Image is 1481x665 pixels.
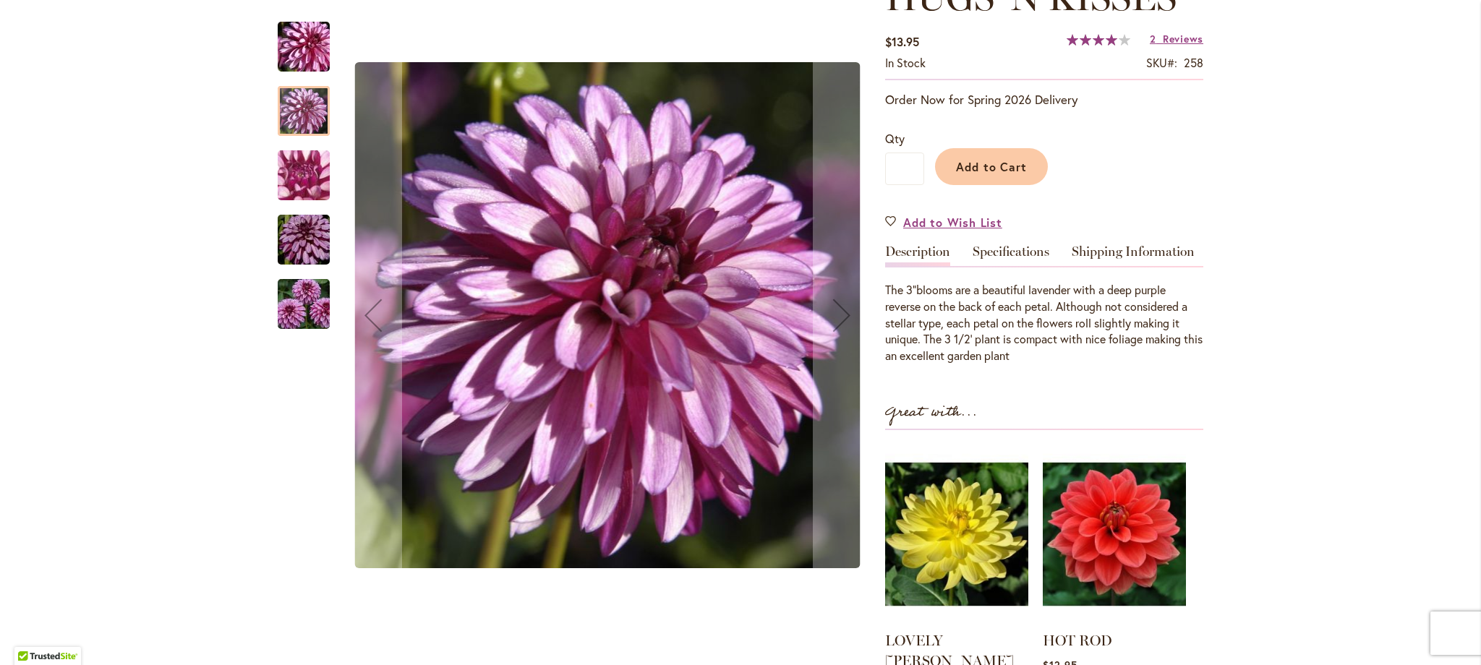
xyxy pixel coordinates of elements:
a: Specifications [973,245,1049,266]
div: The 3"blooms are a beautiful lavender with a deep purple reverse on the back of each petal. Altho... [885,282,1203,364]
div: 258 [1184,55,1203,72]
p: Order Now for Spring 2026 Delivery [885,91,1203,108]
span: $13.95 [885,34,919,49]
div: Detailed Product Info [885,245,1203,364]
div: HUGS 'N KISSES [278,7,344,72]
span: In stock [885,55,926,70]
img: HUGS 'N KISSES [355,62,861,568]
img: HOT ROD [1043,445,1186,624]
button: Previous [344,7,402,624]
strong: Great with... [885,400,978,424]
img: HUGS 'N KISSES [252,12,356,82]
span: Reviews [1163,32,1203,46]
button: Next [813,7,871,624]
div: HUGS 'N KISSES [278,265,330,329]
div: HUGS 'N KISSES [278,200,344,265]
div: HUGS 'N KISSESHUGS 'N KISSESHUGS 'N KISSES [344,7,871,624]
img: HUGS 'N KISSES [252,205,356,275]
span: Add to Wish List [903,214,1002,231]
div: 80% [1067,34,1130,46]
img: HUGS 'N KISSES [252,137,356,215]
img: LOVELY RITA [885,445,1028,624]
button: Add to Cart [935,148,1048,185]
a: HOT ROD [1043,632,1112,649]
a: 2 Reviews [1150,32,1203,46]
a: Shipping Information [1072,245,1195,266]
span: Add to Cart [956,159,1028,174]
img: HUGS 'N KISSES [252,270,356,339]
div: HUGS 'N KISSES [278,136,344,200]
div: Availability [885,55,926,72]
div: Product Images [344,7,937,624]
a: Add to Wish List [885,214,1002,231]
span: 2 [1150,32,1156,46]
span: Qty [885,131,905,146]
iframe: Launch Accessibility Center [11,614,51,654]
strong: SKU [1146,55,1177,70]
a: Description [885,245,950,266]
div: HUGS 'N KISSES [278,72,344,136]
div: HUGS 'N KISSES [344,7,871,624]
